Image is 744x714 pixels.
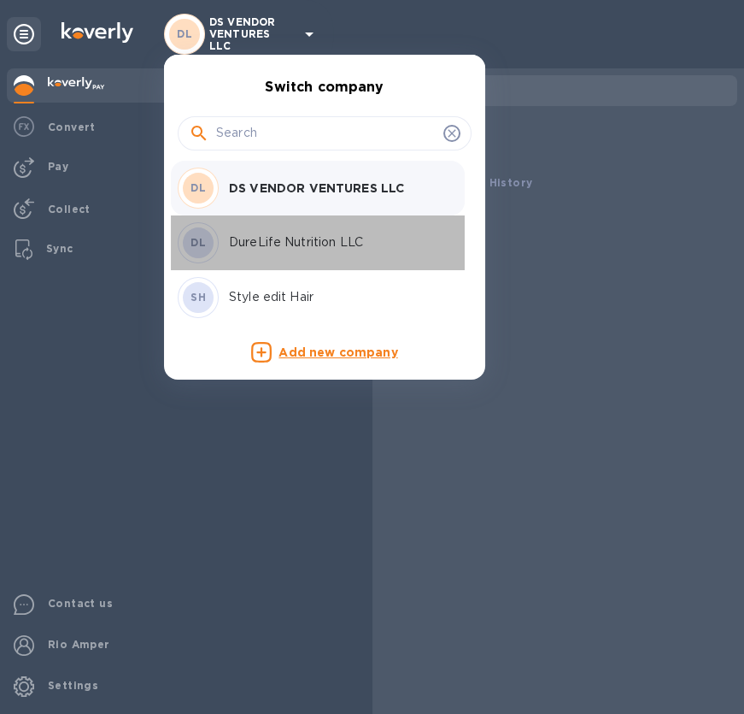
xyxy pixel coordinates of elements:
[190,291,206,304] b: SH
[229,288,444,306] p: Style edit Hair
[229,180,444,197] p: DS VENDOR VENTURES LLC
[229,233,444,251] p: DureLife Nutrition LLC
[190,181,206,194] b: DL
[278,344,397,363] p: Add new company
[190,236,206,249] b: DL
[216,121,436,146] input: Search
